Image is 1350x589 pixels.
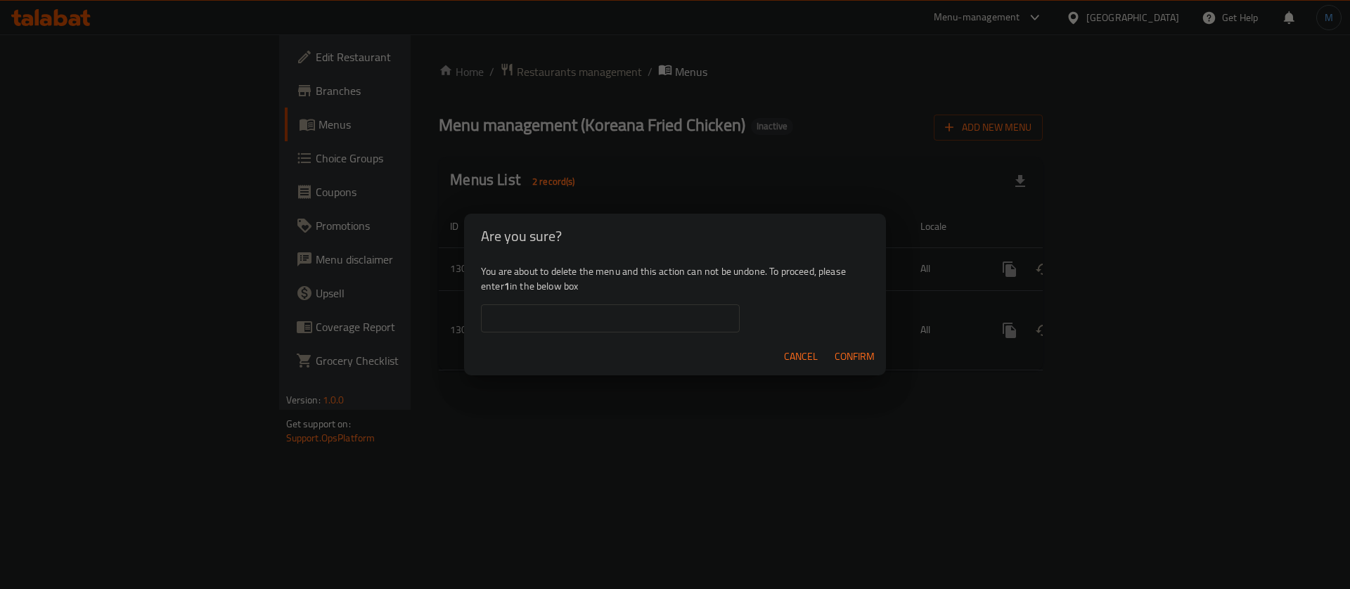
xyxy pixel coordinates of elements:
b: 1 [504,277,510,295]
div: You are about to delete the menu and this action can not be undone. To proceed, please enter in t... [464,259,886,337]
span: Cancel [784,348,818,365]
button: Confirm [829,344,880,370]
span: Confirm [835,348,875,365]
button: Cancel [778,344,823,370]
h2: Are you sure? [481,225,869,247]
